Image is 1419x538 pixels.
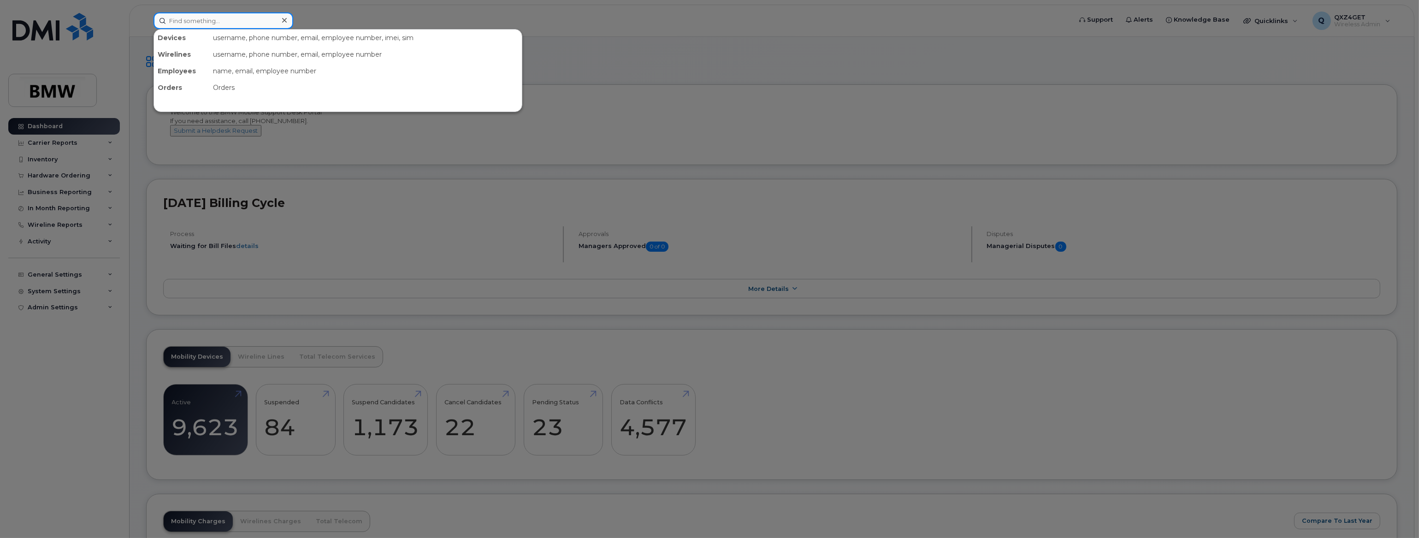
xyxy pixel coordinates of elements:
div: username, phone number, email, employee number, imei, sim [209,30,522,46]
div: username, phone number, email, employee number [209,46,522,63]
div: Wirelines [154,46,209,63]
div: Employees [154,63,209,79]
div: Devices [154,30,209,46]
div: Orders [154,79,209,96]
div: Orders [209,79,522,96]
div: name, email, employee number [209,63,522,79]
